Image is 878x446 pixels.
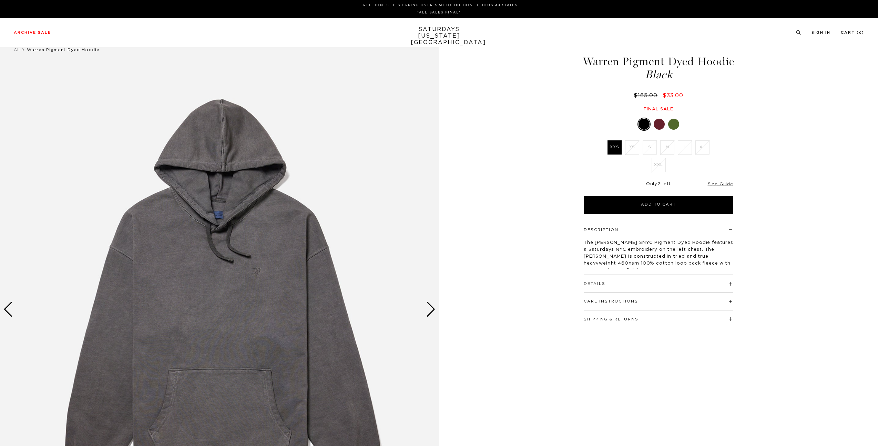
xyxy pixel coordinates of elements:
small: 0 [859,31,862,34]
a: SATURDAYS[US_STATE][GEOGRAPHIC_DATA] [411,26,468,46]
span: 2 [657,182,661,186]
span: Black [583,69,734,80]
a: All [14,48,20,52]
a: Sign In [811,31,830,34]
button: Care Instructions [584,299,638,303]
button: Shipping & Returns [584,317,639,321]
p: *ALL SALES FINAL* [17,10,861,15]
span: $33.00 [663,93,683,98]
p: The [PERSON_NAME] SNYC Pigment Dyed Hoodie features a Saturdays NYC embroidery on the left chest.... [584,239,733,274]
button: Add to Cart [584,196,733,214]
label: XXS [608,140,622,155]
a: Size Guide [708,182,733,186]
h1: Warren Pigment Dyed Hoodie [583,56,734,80]
div: Previous slide [3,302,13,317]
div: Final sale [583,106,734,112]
button: Details [584,282,605,286]
a: Archive Sale [14,31,51,34]
p: FREE DOMESTIC SHIPPING OVER $150 TO THE CONTIGUOUS 48 STATES [17,3,861,8]
div: Only Left [584,181,733,187]
a: Cart (0) [841,31,864,34]
del: $165.00 [634,93,660,98]
span: Warren Pigment Dyed Hoodie [27,48,100,52]
div: Next slide [426,302,436,317]
button: Description [584,228,619,232]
